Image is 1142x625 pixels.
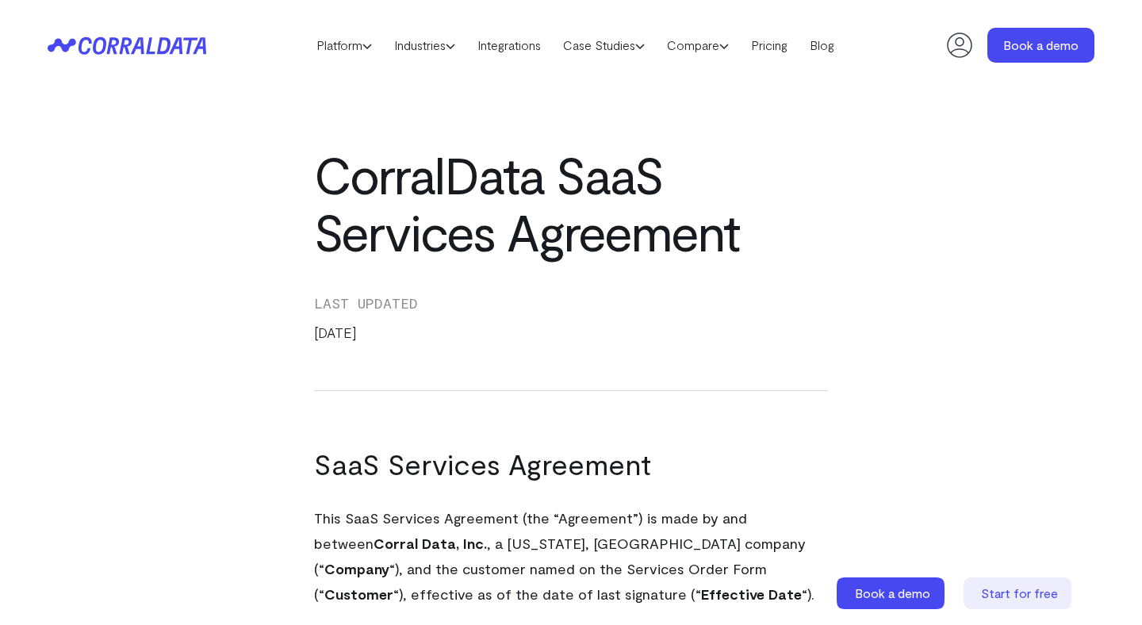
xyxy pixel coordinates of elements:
[314,322,828,343] p: [DATE]
[964,577,1075,609] a: Start for free
[314,146,828,260] h1: CorralData SaaS Services Agreement
[987,28,1094,63] a: Book a demo
[314,505,828,607] p: This SaaS Services Agreement (the “Agreement”) is made by and between , a [US_STATE], [GEOGRAPHIC...
[855,585,930,600] span: Book a demo
[799,33,845,57] a: Blog
[314,292,828,314] h5: Last Updated
[701,585,802,603] strong: Effective Date
[740,33,799,57] a: Pricing
[314,439,828,489] h1: SaaS Services Agreement
[656,33,740,57] a: Compare
[552,33,656,57] a: Case Studies
[305,33,383,57] a: Platform
[837,577,948,609] a: Book a demo
[324,585,393,603] strong: Customer
[324,560,389,577] strong: Company
[374,535,487,552] strong: Corral Data, Inc.
[466,33,552,57] a: Integrations
[981,585,1058,600] span: Start for free
[383,33,466,57] a: Industries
